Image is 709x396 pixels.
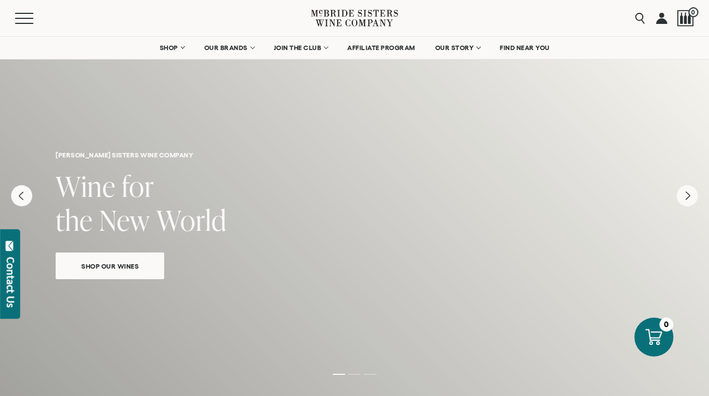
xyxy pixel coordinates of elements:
[122,167,154,205] span: for
[160,44,179,52] span: SHOP
[348,374,361,375] li: Page dot 2
[428,37,488,59] a: OUR STORY
[56,151,653,159] h6: [PERSON_NAME] sisters wine company
[156,201,227,239] span: World
[99,201,150,239] span: New
[5,257,16,308] div: Contact Us
[340,37,422,59] a: AFFILIATE PROGRAM
[11,185,32,206] button: Previous
[333,374,345,375] li: Page dot 1
[15,13,55,24] button: Mobile Menu Trigger
[659,318,673,331] div: 0
[435,44,474,52] span: OUR STORY
[152,37,191,59] a: SHOP
[347,44,415,52] span: AFFILIATE PROGRAM
[56,167,116,205] span: Wine
[677,185,698,206] button: Next
[204,44,248,52] span: OUR BRANDS
[62,260,158,273] span: Shop Our Wines
[274,44,322,52] span: JOIN THE CLUB
[500,44,550,52] span: FIND NEAR YOU
[56,201,93,239] span: the
[197,37,261,59] a: OUR BRANDS
[267,37,335,59] a: JOIN THE CLUB
[56,253,164,279] a: Shop Our Wines
[364,374,376,375] li: Page dot 3
[493,37,557,59] a: FIND NEAR YOU
[688,7,698,17] span: 0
